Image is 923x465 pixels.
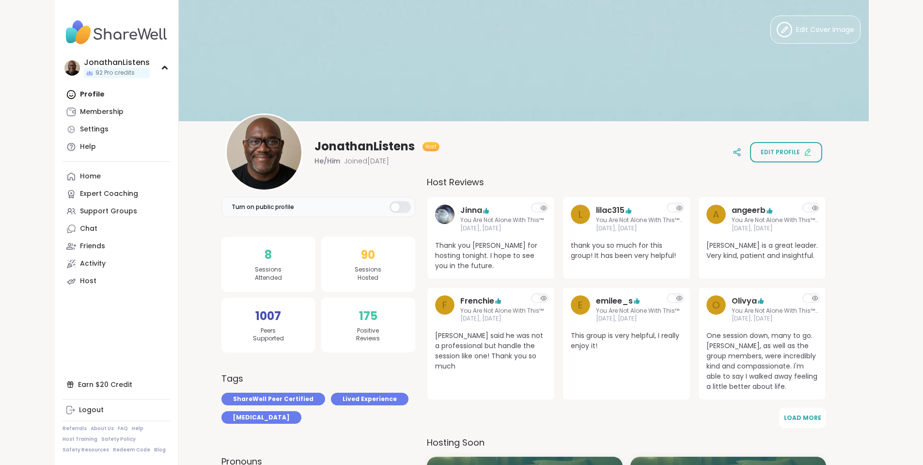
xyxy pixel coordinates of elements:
[425,143,437,150] span: Host
[63,273,171,290] a: Host
[233,413,290,422] span: [MEDICAL_DATA]
[154,447,166,453] a: Blog
[706,331,818,392] span: One session down, many to go. [PERSON_NAME], as well as the group members, were incredibly kind a...
[63,168,171,185] a: Home
[80,107,124,117] div: Membership
[314,139,415,154] span: JonathanListens
[63,185,171,203] a: Expert Coaching
[359,307,377,325] span: 175
[80,259,106,269] div: Activity
[596,307,679,315] span: You Are Not Alone With This™
[113,447,150,453] a: Redeem Code
[460,216,544,224] span: You Are Not Alone With This™
[732,224,818,233] span: [DATE], [DATE]
[442,298,447,312] span: F
[80,241,105,251] div: Friends
[706,241,818,261] span: [PERSON_NAME] is a great leader. Very kind, patient and insightful.
[571,241,682,261] span: thank you so much for this group! It has been very helpful!
[84,57,150,68] div: JonathanListens
[63,447,109,453] a: Safety Resources
[779,408,826,428] button: Load More
[132,425,143,432] a: Help
[101,436,136,443] a: Safety Policy
[435,331,547,371] span: [PERSON_NAME] said he was not a professional but handle the session like one! Thank you so much
[80,207,137,216] div: Support Groups
[578,298,583,312] span: e
[596,295,633,307] a: emilee_s
[732,295,757,307] a: Olivya
[63,220,171,238] a: Chat
[732,216,818,224] span: You Are Not Alone With This™: Midday Reset
[64,60,80,76] img: JonathanListens
[460,295,494,307] a: Frenchie
[232,203,294,211] span: Turn on public profile
[435,205,454,233] a: Jinna
[460,224,544,233] span: [DATE], [DATE]
[706,205,726,233] a: a
[732,307,818,315] span: You Are Not Alone With This™: Midday Reset
[233,395,313,403] span: ShareWell Peer Certified
[80,224,97,234] div: Chat
[435,295,454,323] a: F
[227,115,301,190] img: JonathanListens
[435,241,547,271] span: Thank you [PERSON_NAME] for hosting tonight. I hope to see you in the future.
[63,16,171,49] img: ShareWell Nav Logo
[63,238,171,255] a: Friends
[356,327,380,343] span: Positive Reviews
[732,315,818,323] span: [DATE], [DATE]
[80,125,109,134] div: Settings
[265,246,272,264] span: 8
[361,246,375,264] span: 90
[571,295,590,323] a: e
[596,224,682,233] span: [DATE], [DATE]
[578,207,582,222] span: l
[732,205,766,216] a: angeerb
[796,25,854,35] span: Edit Cover Image
[253,327,284,343] span: Peers Supported
[571,331,682,351] span: This group is very helpful, I really enjoy it!
[435,205,454,224] img: Jinna
[80,142,96,152] div: Help
[596,216,682,224] span: You Are Not Alone With This™: Midday Reset
[63,138,171,156] a: Help
[596,205,625,216] a: lilac315
[784,414,821,422] span: Load More
[427,436,826,449] h3: Hosting Soon
[460,315,544,323] span: [DATE], [DATE]
[63,255,171,273] a: Activity
[750,142,822,162] button: Edit profile
[95,69,135,77] span: 92 Pro credits
[255,266,282,282] span: Sessions Attended
[80,172,101,181] div: Home
[596,315,679,323] span: [DATE], [DATE]
[63,401,171,419] a: Logout
[314,156,340,166] span: He/Him
[460,205,482,216] a: Jinna
[255,307,281,325] span: 1007
[118,425,128,432] a: FAQ
[63,121,171,138] a: Settings
[770,16,860,44] button: Edit Cover Image
[80,276,96,286] div: Host
[344,156,389,166] span: Joined [DATE]
[63,376,171,393] div: Earn $20 Credit
[712,298,720,312] span: O
[221,372,243,385] h3: Tags
[91,425,114,432] a: About Us
[460,307,544,315] span: You Are Not Alone With This™
[79,405,104,415] div: Logout
[761,148,800,157] span: Edit profile
[63,436,97,443] a: Host Training
[63,203,171,220] a: Support Groups
[571,205,590,233] a: l
[343,395,397,403] span: Lived Experience
[63,425,87,432] a: Referrals
[63,103,171,121] a: Membership
[713,207,719,222] span: a
[355,266,381,282] span: Sessions Hosted
[80,189,138,199] div: Expert Coaching
[706,295,726,323] a: O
